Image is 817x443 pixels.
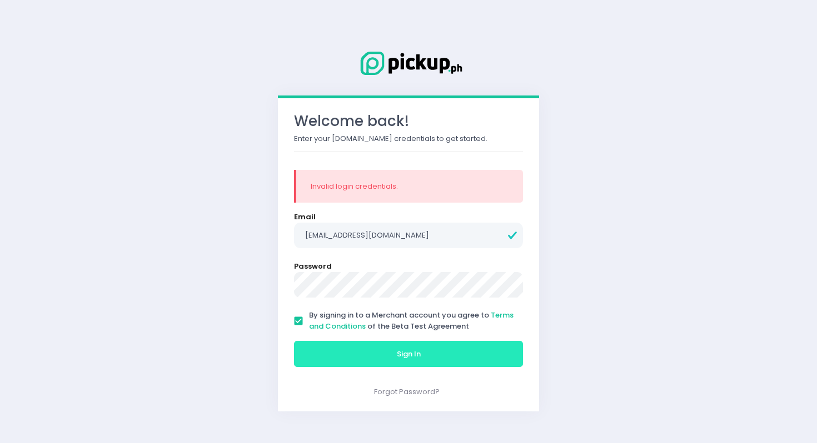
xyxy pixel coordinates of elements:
[294,261,332,272] label: Password
[294,212,316,223] label: Email
[311,181,509,192] div: Invalid login credentials.
[294,341,523,368] button: Sign In
[294,133,523,144] p: Enter your [DOMAIN_NAME] credentials to get started.
[294,223,523,248] input: Email
[309,310,514,331] a: Terms and Conditions
[309,310,514,331] span: By signing in to a Merchant account you agree to of the Beta Test Agreement
[374,386,440,397] a: Forgot Password?
[294,113,523,130] h3: Welcome back!
[397,349,421,359] span: Sign In
[353,49,464,77] img: Logo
